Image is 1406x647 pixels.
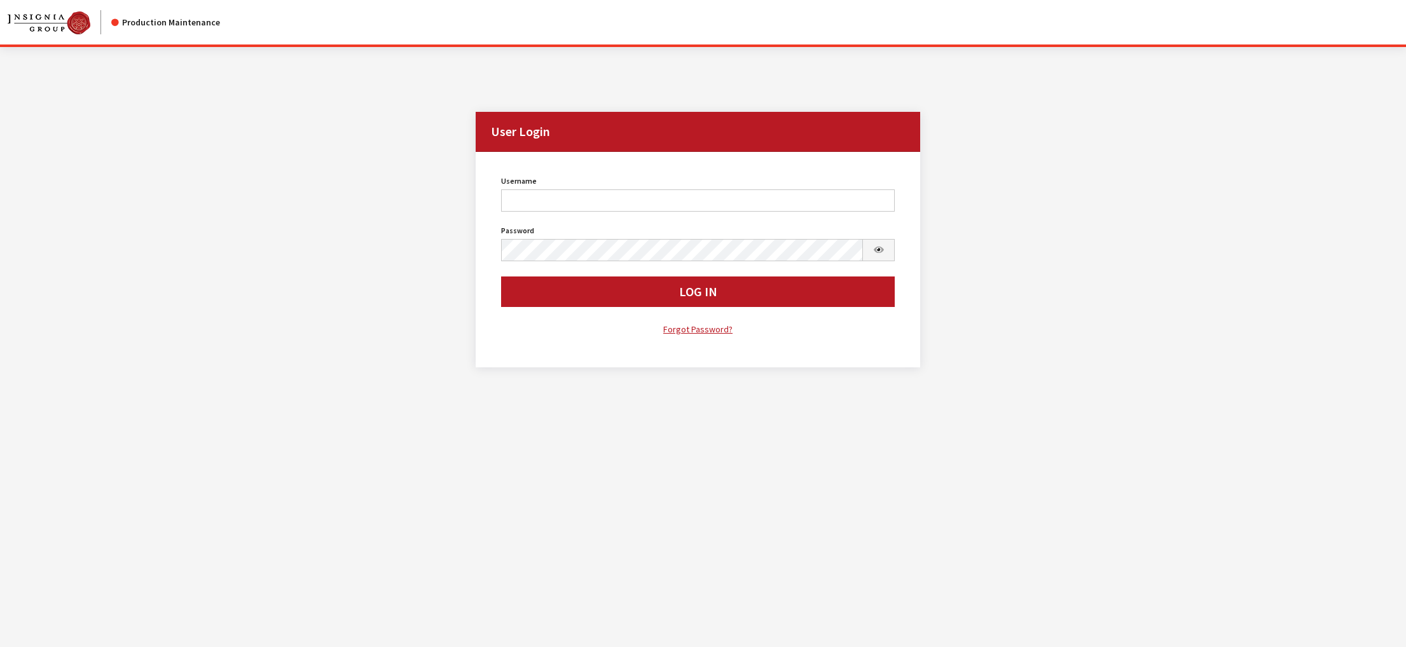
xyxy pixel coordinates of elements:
[501,225,534,236] label: Password
[501,276,895,307] button: Log In
[501,322,895,337] a: Forgot Password?
[862,239,895,261] button: Show Password
[111,16,220,29] div: Production Maintenance
[501,175,537,187] label: Username
[8,10,111,34] a: Insignia Group logo
[476,112,921,152] h2: User Login
[8,11,90,34] img: Catalog Maintenance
